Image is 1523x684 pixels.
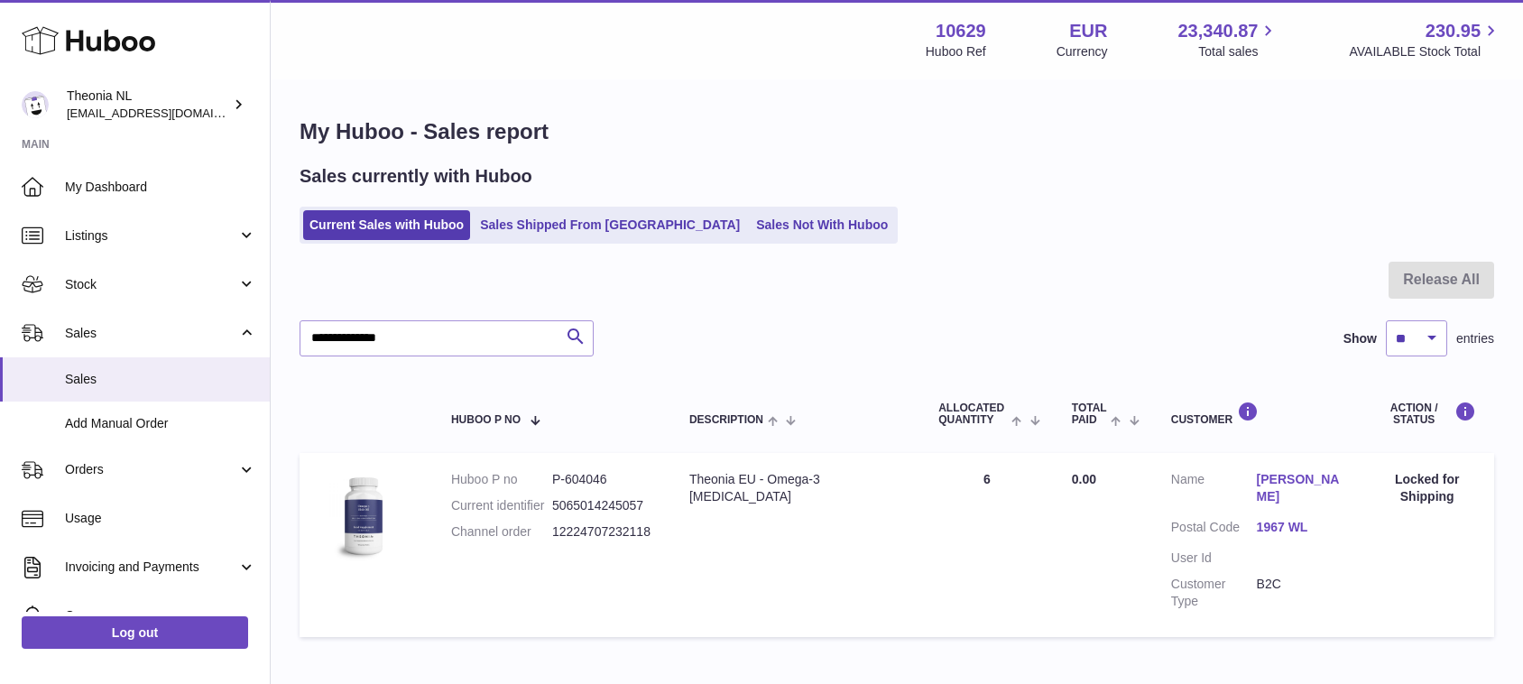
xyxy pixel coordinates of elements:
[451,414,521,426] span: Huboo P no
[451,471,552,488] dt: Huboo P no
[1343,330,1377,347] label: Show
[1171,550,1257,567] dt: User Id
[1456,330,1494,347] span: entries
[65,179,256,196] span: My Dashboard
[67,88,229,122] div: Theonia NL
[920,453,1054,636] td: 6
[65,276,237,293] span: Stock
[750,210,894,240] a: Sales Not With Huboo
[1177,19,1258,43] span: 23,340.87
[1426,19,1481,43] span: 230.95
[1257,576,1343,610] dd: B2C
[689,414,763,426] span: Description
[1171,471,1257,510] dt: Name
[318,471,408,561] img: 106291725893086.jpg
[303,210,470,240] a: Current Sales with Huboo
[1378,471,1476,505] div: Locked for Shipping
[65,559,237,576] span: Invoicing and Payments
[1057,43,1108,60] div: Currency
[65,461,237,478] span: Orders
[22,91,49,118] img: info@wholesomegoods.eu
[65,325,237,342] span: Sales
[22,616,248,649] a: Log out
[1349,19,1501,60] a: 230.95 AVAILABLE Stock Total
[689,471,902,505] div: Theonia EU - Omega-3 [MEDICAL_DATA]
[936,19,986,43] strong: 10629
[65,607,256,624] span: Cases
[451,497,552,514] dt: Current identifier
[1177,19,1278,60] a: 23,340.87 Total sales
[1378,402,1476,426] div: Action / Status
[926,43,986,60] div: Huboo Ref
[552,523,653,541] dd: 12224707232118
[1171,402,1343,426] div: Customer
[1198,43,1278,60] span: Total sales
[1069,19,1107,43] strong: EUR
[65,371,256,388] span: Sales
[552,497,653,514] dd: 5065014245057
[451,523,552,541] dt: Channel order
[67,106,265,120] span: [EMAIL_ADDRESS][DOMAIN_NAME]
[1349,43,1501,60] span: AVAILABLE Stock Total
[300,117,1494,146] h1: My Huboo - Sales report
[65,415,256,432] span: Add Manual Order
[65,227,237,245] span: Listings
[1072,402,1107,426] span: Total paid
[300,164,532,189] h2: Sales currently with Huboo
[1257,471,1343,505] a: [PERSON_NAME]
[1257,519,1343,536] a: 1967 WL
[1072,472,1096,486] span: 0.00
[474,210,746,240] a: Sales Shipped From [GEOGRAPHIC_DATA]
[65,510,256,527] span: Usage
[1171,576,1257,610] dt: Customer Type
[938,402,1007,426] span: ALLOCATED Quantity
[552,471,653,488] dd: P-604046
[1171,519,1257,541] dt: Postal Code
